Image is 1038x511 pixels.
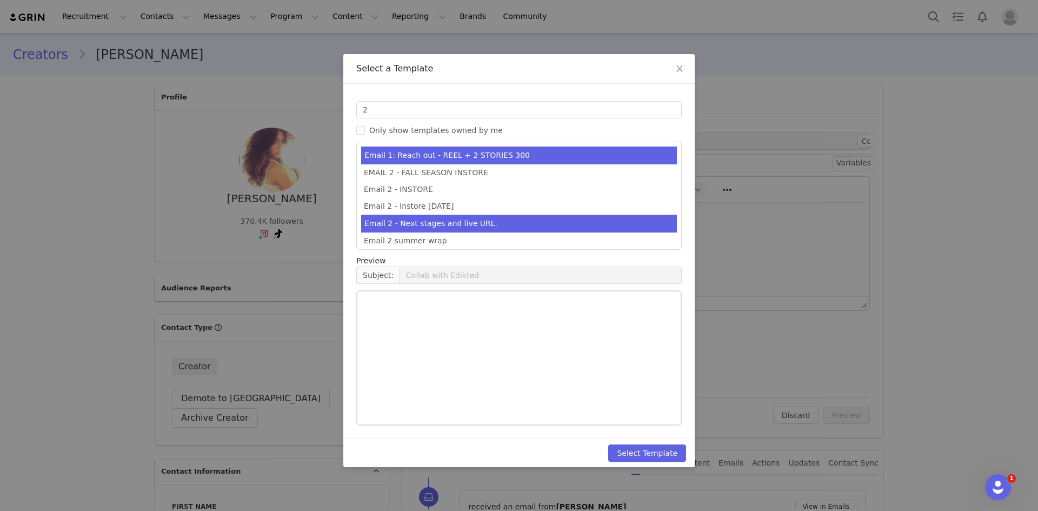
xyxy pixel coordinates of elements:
li: Email 1: Reach out - REEL + 2 STORIES 300 [361,147,677,164]
li: Email 2 - INSTORE [361,181,677,198]
iframe: Intercom live chat [985,474,1011,500]
li: Email 2 summer wrap [361,233,677,249]
button: Select Template [608,444,686,462]
iframe: Rich Text Area [357,291,681,424]
div: Select a Template [356,63,682,75]
span: 1 [1007,474,1016,483]
span: Only show templates owned by me [365,126,507,135]
body: Rich Text Area. Press ALT-0 for help. [9,9,444,21]
input: Search templates ... [356,101,682,118]
span: Subject: [356,267,400,284]
li: EMAIL 2 - FALL SEASON INSTORE [361,164,677,181]
button: Close [664,54,695,84]
li: Email 2 - Next stages and live URL. [361,215,677,233]
li: Email 2 - Instore [DATE] [361,198,677,215]
i: icon: close [675,64,684,73]
span: Preview [356,255,386,267]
